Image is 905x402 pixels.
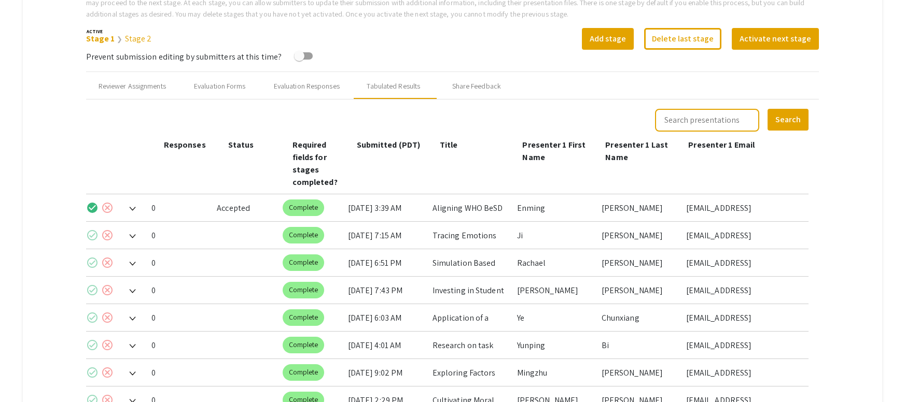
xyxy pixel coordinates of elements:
div: [DATE] 6:51 PM [348,249,424,276]
div: Evaluation Forms [194,81,246,92]
div: Share Feedback [452,81,501,92]
div: [DATE] 4:01 AM [348,332,424,358]
div: Chunxiang [602,304,678,331]
mat-chip: Complete [283,364,325,381]
div: [DATE] 7:15 AM [348,222,424,249]
mat-icon: check_circle [86,202,99,214]
div: [DATE] 6:03 AM [348,304,424,331]
mat-icon: cancel [101,339,114,351]
img: Expand arrow [129,262,135,266]
div: Research on task analysis of pediatric PICC maintenance positions based on work breakdown structu... [433,332,509,358]
div: [EMAIL_ADDRESS][DOMAIN_NAME] [686,359,801,386]
span: Responses [164,139,206,150]
mat-icon: check_circle [86,366,99,379]
button: Delete last stage [644,28,721,50]
div: [PERSON_NAME] [602,277,678,304]
div: 0 [151,249,208,276]
a: Stage 1 [86,33,115,44]
a: Stage 2 [125,33,152,44]
button: Add stage [582,28,634,50]
div: [PERSON_NAME] [517,277,593,304]
div: [DATE] 7:43 PM [348,277,424,304]
mat-icon: check_circle [86,256,99,269]
span: Presenter 1 First Name [522,139,586,163]
div: [DATE] 9:02 PM [348,359,424,386]
mat-icon: cancel [101,311,114,324]
span: Required fields for stages completed? [293,139,338,188]
img: Expand arrow [129,207,135,211]
div: Reviewer Assignments [99,81,166,92]
span: Prevent submission editing by submitters at this time? [86,51,282,62]
mat-chip: Complete [283,282,325,298]
mat-icon: cancel [101,284,114,296]
input: Search presentations [655,109,759,132]
div: Enming [517,194,593,221]
div: Simulation Based Training for Sexual Assault Nurse Examiners [433,249,509,276]
div: 0 [151,332,208,358]
span: Submitted (PDT) [357,139,421,150]
div: Application of a Modified [MEDICAL_DATA] Technique in Infants [433,304,509,331]
div: 0 [151,304,208,331]
div: [DATE] 3:39 AM [348,194,424,221]
div: Rachael [517,249,593,276]
div: Aligning WHO BeSD with [MEDICAL_DATA] Policy for Older Adults: Evidence and Practice Recommendati... [433,194,509,221]
div: [PERSON_NAME] [602,359,678,386]
mat-chip: Complete [283,309,325,326]
mat-icon: cancel [101,229,114,241]
div: Ye [517,304,593,331]
button: Search [768,109,809,131]
mat-icon: cancel [101,256,114,269]
mat-icon: check_circle [86,284,99,296]
img: Expand arrow [129,289,135,293]
span: ❯ [117,35,122,44]
mat-chip: Complete [283,227,325,243]
img: Expand arrow [129,371,135,376]
div: Ji [517,222,593,249]
div: [EMAIL_ADDRESS][DOMAIN_NAME] [686,249,801,276]
div: [EMAIL_ADDRESS][DOMAIN_NAME] [686,194,801,221]
mat-icon: check_circle [86,339,99,351]
div: Accepted [217,194,274,221]
div: [EMAIL_ADDRESS][DOMAIN_NAME] [686,222,801,249]
div: 0 [151,277,208,304]
mat-icon: cancel [101,366,114,379]
div: [EMAIL_ADDRESS][DOMAIN_NAME] [686,277,801,304]
span: Status [228,139,254,150]
div: Tabulated Results [367,81,420,92]
div: Yunping [517,332,593,358]
div: 0 [151,359,208,386]
span: Presenter 1 Email [688,139,755,150]
mat-chip: Complete [283,337,325,353]
div: Evaluation Responses [274,81,340,92]
div: [PERSON_NAME] [602,249,678,276]
div: Tracing Emotions and Actions: Early In-Hospital Rehabilitation Experiences of [MEDICAL_DATA] Pati... [433,222,509,249]
img: Expand arrow [129,344,135,348]
mat-icon: check_circle [86,311,99,324]
div: Mingzhu [517,359,593,386]
div: [EMAIL_ADDRESS][DOMAIN_NAME] [686,304,801,331]
mat-chip: Complete [283,199,325,216]
mat-icon: check_circle [86,229,99,241]
iframe: Chat [8,355,44,394]
div: Exploring Factors Influencing Discharge Readiness Among Parents of Children with [MEDICAL_DATA] B... [433,359,509,386]
mat-chip: Complete [283,254,325,271]
div: [EMAIL_ADDRESS][DOMAIN_NAME] [686,332,801,358]
div: 0 [151,222,208,249]
mat-icon: cancel [101,202,114,214]
div: [PERSON_NAME] [602,194,678,221]
div: 0 [151,194,208,221]
div: Bi [602,332,678,358]
div: [PERSON_NAME] [602,222,678,249]
img: Expand arrow [129,234,135,238]
span: Presenter 1 Last Name [605,139,668,163]
img: Expand arrow [129,317,135,321]
button: Activate next stage [732,28,819,50]
span: Title [440,139,458,150]
div: Investing in Student Success: Lessons Learned from the Integration of Just-in-Time Teaching in a ... [433,277,509,304]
